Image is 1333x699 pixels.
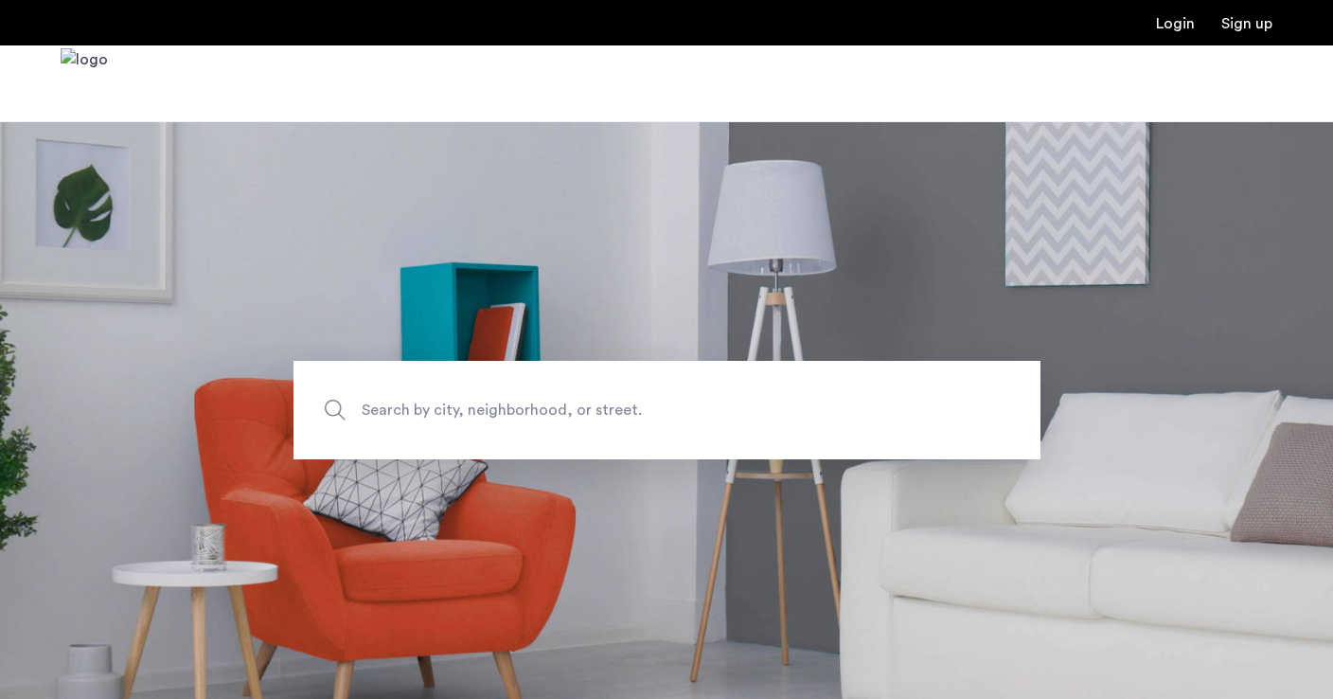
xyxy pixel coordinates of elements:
a: Registration [1221,16,1272,31]
a: Login [1156,16,1195,31]
input: Apartment Search [293,361,1040,459]
img: logo [61,48,108,119]
a: Cazamio Logo [61,48,108,119]
span: Search by city, neighborhood, or street. [362,398,884,423]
